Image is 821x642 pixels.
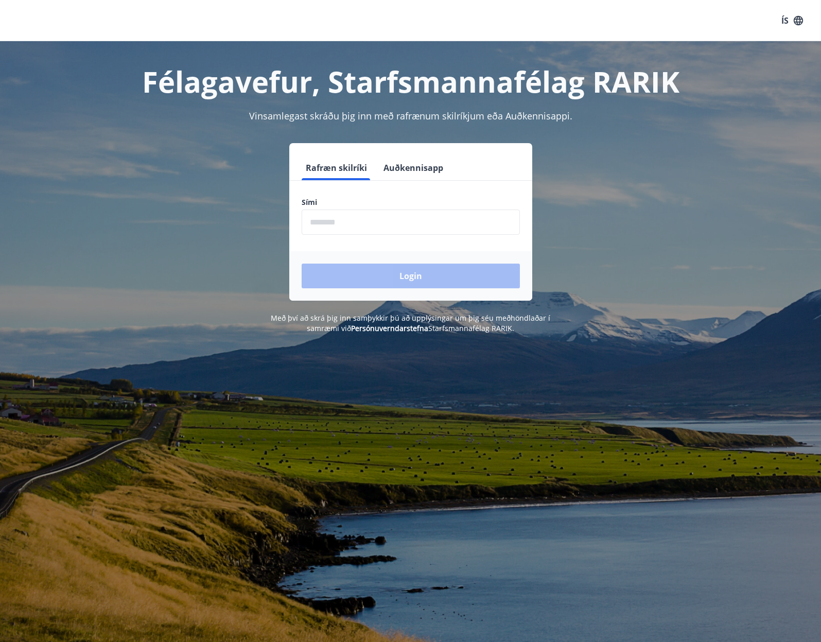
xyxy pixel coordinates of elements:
button: Rafræn skilríki [302,155,371,180]
h1: Félagavefur, Starfsmannafélag RARIK [53,62,769,101]
span: Með því að skrá þig inn samþykkir þú að upplýsingar um þig séu meðhöndlaðar í samræmi við Starfsm... [271,313,550,333]
label: Sími [302,197,520,207]
button: ÍS [776,11,809,30]
a: Persónuverndarstefna [351,323,428,333]
button: Auðkennisapp [379,155,447,180]
span: Vinsamlegast skráðu þig inn með rafrænum skilríkjum eða Auðkennisappi. [249,110,572,122]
